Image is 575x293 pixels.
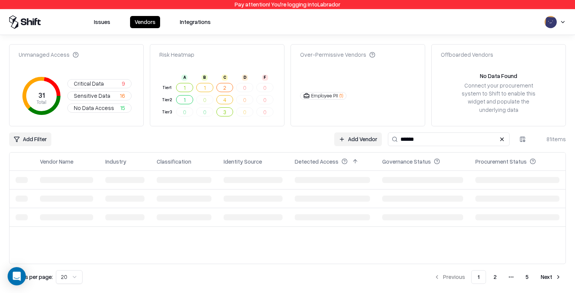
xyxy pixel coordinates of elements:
[38,91,44,99] tspan: 31
[105,158,126,166] div: Industry
[441,51,493,59] div: Offboarded Vendors
[480,72,517,80] div: No Data Found
[224,158,262,166] div: Identity Source
[340,92,343,99] span: ( 1 )
[382,158,431,166] div: Governance Status
[175,16,215,28] button: Integrations
[519,270,535,284] button: 5
[216,83,233,92] button: 2
[161,84,173,91] div: Tier 1
[40,158,73,166] div: Vendor Name
[74,92,110,100] span: Sensitive Data
[475,158,527,166] div: Procurement Status
[535,135,566,143] div: 81 items
[19,51,79,59] div: Unmanaged Access
[181,75,187,81] div: A
[196,83,213,92] button: 1
[334,132,382,146] a: Add Vendor
[9,273,53,281] p: Results per page:
[262,75,268,81] div: F
[536,270,566,284] button: Next
[74,104,114,112] span: No Data Access
[37,99,46,105] tspan: Total
[67,104,132,113] button: No Data Access15
[161,97,173,103] div: Tier 2
[89,16,115,28] button: Issues
[74,80,104,88] span: Critical Data
[471,270,486,284] button: 1
[176,83,193,92] button: 1
[456,81,541,114] div: Connect your procurement system to Shift to enable this widget and populate the underlying data
[295,158,338,166] div: Detected Access
[429,270,566,284] nav: pagination
[222,75,228,81] div: C
[120,92,125,100] span: 16
[300,51,375,59] div: Over-Permissive Vendors
[120,104,125,112] span: 15
[130,16,160,28] button: Vendors
[242,75,248,81] div: D
[300,92,346,100] button: Employee PII(1)
[157,158,191,166] div: Classification
[8,267,26,285] div: Open Intercom Messenger
[67,79,132,88] button: Critical Data9
[216,95,233,104] button: 4
[122,80,125,88] span: 9
[488,270,503,284] button: 2
[202,75,208,81] div: B
[216,107,233,116] button: 3
[176,95,193,104] button: 1
[9,132,51,146] button: Add Filter
[161,109,173,115] div: Tier 3
[159,51,194,59] div: Risk Heatmap
[67,91,132,100] button: Sensitive Data16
